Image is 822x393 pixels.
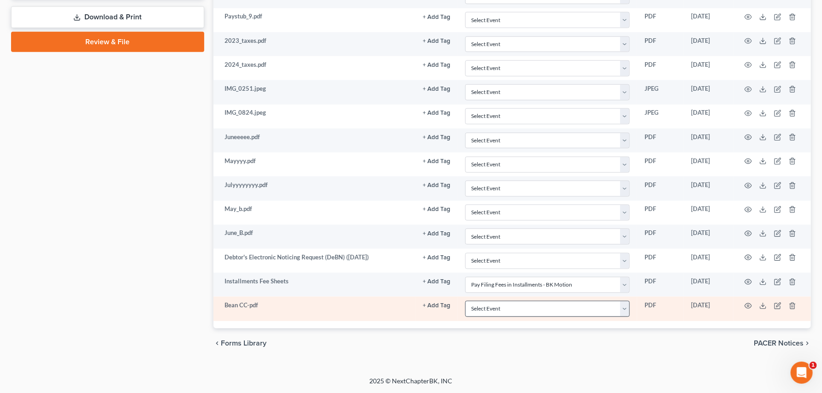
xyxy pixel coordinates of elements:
[637,273,684,297] td: PDF
[684,273,733,297] td: [DATE]
[423,253,450,262] a: + Add Tag
[423,86,450,92] button: + Add Tag
[754,340,804,347] span: PACER Notices
[684,56,733,80] td: [DATE]
[423,279,450,285] button: + Add Tag
[11,6,204,28] a: Download & Print
[637,297,684,321] td: PDF
[213,340,266,347] button: chevron_left Forms Library
[423,205,450,213] a: + Add Tag
[423,277,450,286] a: + Add Tag
[423,181,450,189] a: + Add Tag
[423,206,450,212] button: + Add Tag
[423,38,450,44] button: + Add Tag
[213,201,416,225] td: May_b.pdf
[423,303,450,309] button: + Add Tag
[423,182,450,188] button: + Add Tag
[423,84,450,93] a: + Add Tag
[637,105,684,129] td: JPEG
[637,32,684,56] td: PDF
[423,14,450,20] button: + Add Tag
[213,32,416,56] td: 2023_taxes.pdf
[637,225,684,249] td: PDF
[213,153,416,176] td: Mayyyy.pdf
[213,8,416,32] td: Paystub_9.pdf
[213,80,416,104] td: IMG_0251.jpeg
[423,108,450,117] a: + Add Tag
[213,273,416,297] td: Installments Fee Sheets
[423,133,450,141] a: + Add Tag
[684,297,733,321] td: [DATE]
[637,249,684,273] td: PDF
[213,297,416,321] td: Bean CC-pdf
[684,201,733,225] td: [DATE]
[213,340,221,347] i: chevron_left
[684,105,733,129] td: [DATE]
[754,340,811,347] button: PACER Notices chevron_right
[637,56,684,80] td: PDF
[684,225,733,249] td: [DATE]
[684,8,733,32] td: [DATE]
[684,153,733,176] td: [DATE]
[11,32,204,52] a: Review & File
[423,157,450,165] a: + Add Tag
[423,60,450,69] a: + Add Tag
[684,176,733,200] td: [DATE]
[423,62,450,68] button: + Add Tag
[213,176,416,200] td: Julyyyyyyyy.pdf
[213,56,416,80] td: 2024_taxes.pdf
[423,229,450,237] a: + Add Tag
[423,110,450,116] button: + Add Tag
[810,362,817,369] span: 1
[213,129,416,153] td: Juneeeee.pdf
[221,340,266,347] span: Forms Library
[423,255,450,261] button: + Add Tag
[213,105,416,129] td: IMG_0824.jpeg
[148,376,674,393] div: 2025 © NextChapterBK, INC
[637,129,684,153] td: PDF
[213,225,416,249] td: June_B.pdf
[684,249,733,273] td: [DATE]
[791,362,813,384] iframe: Intercom live chat
[423,135,450,141] button: + Add Tag
[423,231,450,237] button: + Add Tag
[804,340,811,347] i: chevron_right
[213,249,416,273] td: Debtor's Electronic Noticing Request (DeBN) ([DATE])
[637,80,684,104] td: JPEG
[684,32,733,56] td: [DATE]
[637,153,684,176] td: PDF
[684,80,733,104] td: [DATE]
[423,12,450,21] a: + Add Tag
[637,176,684,200] td: PDF
[423,301,450,310] a: + Add Tag
[423,158,450,164] button: + Add Tag
[423,36,450,45] a: + Add Tag
[637,201,684,225] td: PDF
[684,129,733,153] td: [DATE]
[637,8,684,32] td: PDF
